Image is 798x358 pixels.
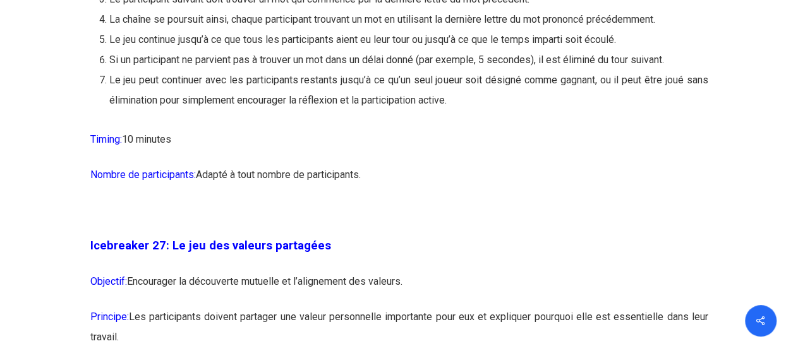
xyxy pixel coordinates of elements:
[90,165,708,200] p: Adapté à tout nombre de participants.
[109,9,708,30] li: La chaîne se poursuit ainsi, chaque participant trouvant un mot en utilisant la dernière lettre d...
[90,311,129,323] span: Principe:
[90,275,127,287] span: Objectif:
[90,239,331,253] strong: Icebreaker 27: Le jeu des valeurs partagées
[109,50,708,70] li: Si un participant ne parvient pas à trouver un mot dans un délai donné (par exemple, 5 secondes),...
[90,169,196,181] span: Nombre de participants:
[109,30,708,50] li: Le jeu continue jusqu’à ce que tous les participants aient eu leur tour ou jusqu’à ce que le temp...
[90,133,122,145] span: Timing:
[90,271,708,307] p: Encourager la découverte mutuelle et l’alignement des valeurs.
[109,70,708,110] li: Le jeu peut continuer avec les participants restants jusqu’à ce qu’un seul joueur soit désigné co...
[90,129,708,165] p: 10 minutes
